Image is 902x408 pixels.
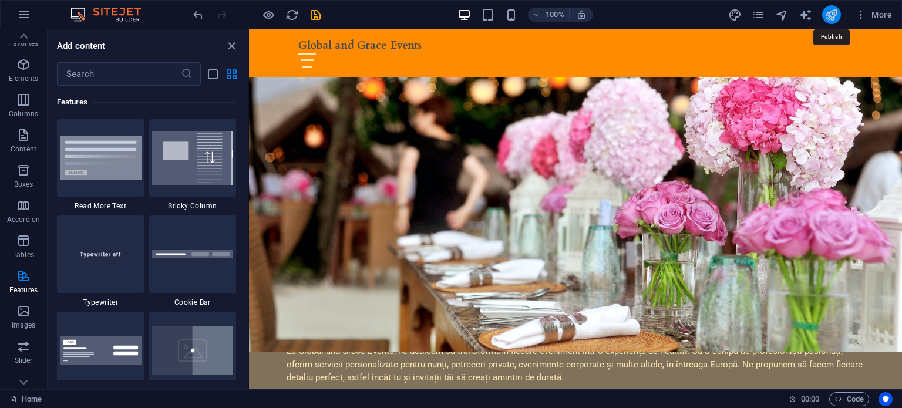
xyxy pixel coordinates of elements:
button: More [850,5,897,24]
a: Click to cancel selection. Double-click to open Pages [9,392,42,406]
span: Sticky Column [149,201,237,211]
p: Favorites [8,39,38,48]
button: pages [752,8,766,22]
p: Images [12,321,36,330]
span: Cookie Bar [149,298,237,307]
i: Reload page [285,8,299,22]
button: design [728,8,742,22]
img: cookie-consent-baner.svg [60,336,142,365]
button: Click here to leave preview mode and continue editing [261,8,275,22]
h6: 100% [546,8,564,22]
div: Sticky Column [149,119,237,211]
h6: Add content [57,39,106,53]
span: 00 00 [801,392,819,406]
p: Accordion [7,215,40,224]
p: Content [11,144,36,154]
p: Features [9,285,38,295]
button: save [308,8,322,22]
p: Slider [15,356,33,365]
i: Navigator [775,8,789,22]
h6: Session time [789,392,820,406]
i: Design (Ctrl+Alt+Y) [728,8,742,22]
button: text_generator [799,8,813,22]
span: Code [834,392,864,406]
button: grid-view [224,67,238,81]
button: Usercentrics [879,392,893,406]
span: More [855,9,892,21]
button: 100% [528,8,570,22]
div: Typewriter [57,215,144,307]
div: Cookie Bar [149,215,237,307]
p: Columns [9,109,38,119]
p: Boxes [14,180,33,189]
button: Code [829,392,869,406]
i: AI Writer [799,8,812,22]
span: Typewriter [57,298,144,307]
img: image-comparison.svg [152,326,234,375]
button: list-view [206,67,220,81]
button: reload [285,8,299,22]
button: navigator [775,8,789,22]
h6: Features [57,95,236,109]
img: Read_More_Thumbnail.svg [60,136,142,180]
p: Elements [9,74,39,83]
div: Read More Text [57,119,144,211]
i: Pages (Ctrl+Alt+S) [752,8,765,22]
img: cookie-info.svg [152,250,234,259]
img: Typewritereffect_thumbnail.svg [60,227,142,281]
button: publish [822,5,841,24]
span: Read More Text [57,201,144,211]
img: StickyColumn.svg [152,131,234,185]
input: Search [57,62,181,86]
button: undo [191,8,205,22]
img: Editor Logo [68,8,156,22]
span: : [809,394,811,403]
button: close panel [224,39,238,53]
p: Tables [13,250,34,259]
